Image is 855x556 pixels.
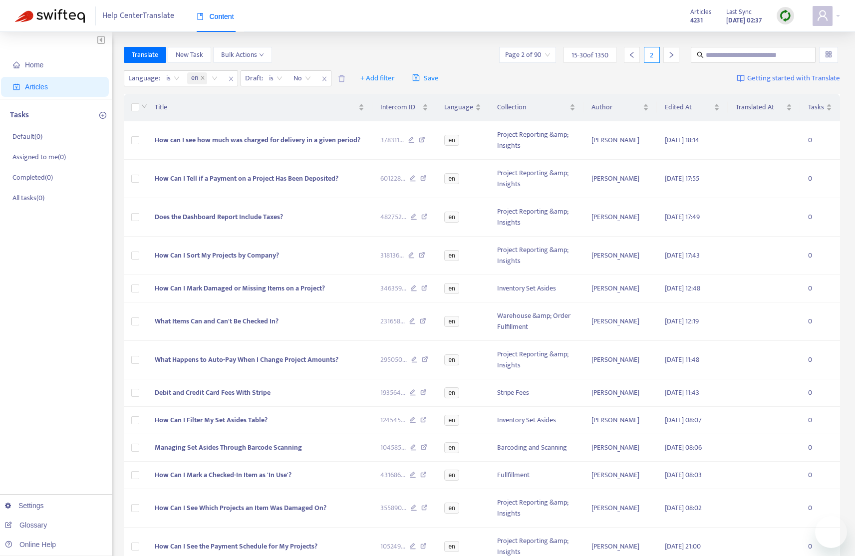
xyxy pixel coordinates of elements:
img: image-link [737,74,745,82]
td: 0 [800,407,840,434]
iframe: Button to launch messaging window [815,516,847,548]
p: Tasks [10,109,29,121]
span: 295050 ... [380,354,407,365]
span: Author [591,102,641,113]
span: plus-circle [99,112,106,119]
span: close [318,73,331,85]
span: 124545 ... [380,415,405,426]
span: book [197,13,204,20]
td: 0 [800,237,840,275]
span: What Happens to Auto-Pay When I Change Project Amounts? [155,354,338,365]
span: save [412,74,420,81]
td: Fullfillment [489,462,583,489]
td: [PERSON_NAME] [583,275,657,302]
td: [PERSON_NAME] [583,160,657,198]
td: Project Reporting &amp; Insights [489,489,583,528]
span: 431686 ... [380,470,405,481]
span: 355890 ... [380,503,406,514]
td: [PERSON_NAME] [583,489,657,528]
td: [PERSON_NAME] [583,237,657,275]
td: Inventory Set Asides [489,275,583,302]
td: Inventory Set Asides [489,407,583,434]
td: 0 [800,121,840,160]
span: How Can I Filter My Set Asides Table? [155,414,268,426]
div: 2 [644,47,660,63]
span: Intercom ID [380,102,421,113]
span: How Can I Sort My Projects by Company? [155,250,279,261]
span: How Can I See the Payment Schedule for My Projects? [155,541,317,552]
td: Warehouse &amp; Order Fulfillment [489,302,583,341]
span: Articles [690,6,711,17]
td: Barcoding and Scanning [489,434,583,462]
span: close [225,73,238,85]
span: How Can I Mark Damaged or Missing Items on a Project? [155,282,325,294]
span: How Can I Tell if a Payment on a Project Has Been Deposited? [155,173,338,184]
button: saveSave [405,70,446,86]
span: [DATE] 08:03 [665,469,702,481]
button: Bulk Actionsdown [213,47,272,63]
span: 231658 ... [380,316,405,327]
a: Online Help [5,541,56,549]
img: Swifteq [15,9,85,23]
span: is [269,71,283,86]
span: en [444,283,459,294]
span: down [141,103,147,109]
span: left [628,51,635,58]
span: Home [25,61,43,69]
span: [DATE] 12:19 [665,315,699,327]
span: Help Center Translate [102,6,174,25]
td: Project Reporting &amp; Insights [489,121,583,160]
span: Tasks [808,102,824,113]
span: en [444,173,459,184]
span: New Task [176,49,203,60]
span: search [697,51,704,58]
span: How Can I Mark a Checked-In Item as 'In Use'? [155,469,291,481]
span: home [13,61,20,68]
a: Glossary [5,521,47,529]
span: user [817,9,829,21]
p: Default ( 0 ) [12,131,42,142]
span: Getting started with Translate [747,73,840,84]
th: Translated At [728,94,800,121]
td: 0 [800,302,840,341]
span: Language : [124,71,162,86]
span: [DATE] 17:49 [665,211,700,223]
span: [DATE] 08:06 [665,442,702,453]
span: close [200,75,205,81]
span: Bulk Actions [221,49,264,60]
span: How Can I See Which Projects an Item Was Damaged On? [155,502,326,514]
span: How can I see how much was charged for delivery in a given period? [155,134,360,146]
span: en [444,250,459,261]
th: Tasks [800,94,840,121]
span: en [444,415,459,426]
td: 0 [800,160,840,198]
td: [PERSON_NAME] [583,462,657,489]
span: en [444,470,459,481]
span: en [444,354,459,365]
span: [DATE] 08:02 [665,502,702,514]
span: No [293,71,311,86]
span: [DATE] 17:55 [665,173,699,184]
td: 0 [800,379,840,407]
span: 105249 ... [380,541,405,552]
span: + Add filter [360,72,395,84]
span: down [259,52,264,57]
span: en [444,135,459,146]
td: [PERSON_NAME] [583,341,657,379]
td: [PERSON_NAME] [583,434,657,462]
td: 0 [800,489,840,528]
th: Language [436,94,489,121]
td: 0 [800,462,840,489]
p: Completed ( 0 ) [12,172,53,183]
a: Settings [5,502,44,510]
td: 0 [800,198,840,237]
span: Last Sync [726,6,752,17]
span: [DATE] 21:00 [665,541,701,552]
span: delete [338,75,345,82]
span: Translate [132,49,158,60]
p: Assigned to me ( 0 ) [12,152,66,162]
span: Does the Dashboard Report Include Taxes? [155,211,283,223]
span: 15 - 30 of 1350 [571,50,608,60]
span: Content [197,12,234,20]
strong: [DATE] 02:37 [726,15,762,26]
